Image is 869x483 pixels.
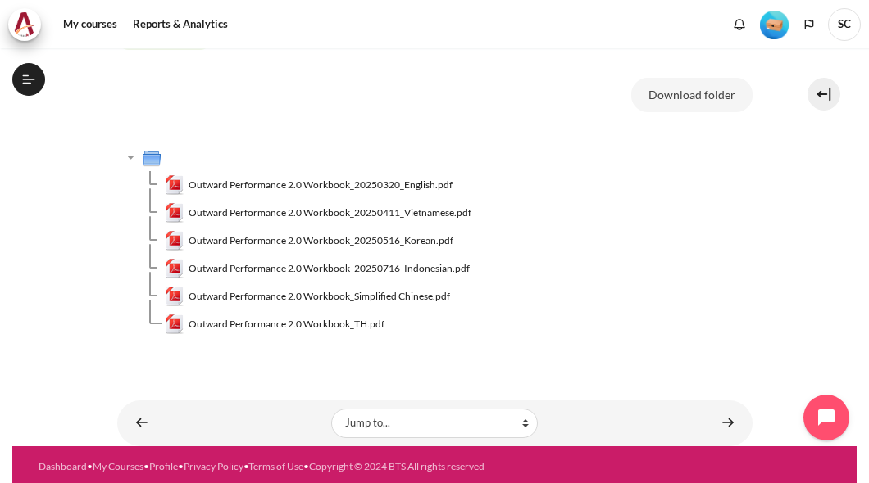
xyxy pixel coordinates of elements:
a: User menu [828,8,861,41]
img: Outward Performance 2.0 Workbook_TH.pdf [165,314,184,334]
a: Level #1 [753,9,795,39]
span: SC [828,8,861,41]
a: Copyright © 2024 BTS All rights reserved [309,460,485,472]
button: Languages [797,12,821,37]
a: Reports & Analytics [127,8,234,41]
a: Outward Performance 2.0 Workbook_20250320_English.pdfOutward Performance 2.0 Workbook_20250320_En... [165,175,453,195]
a: Outward Performance 2.0 Workbook_TH.pdfOutward Performance 2.0 Workbook_TH.pdf [165,314,385,334]
img: Outward Performance 2.0 Workbook_20250320_English.pdf [165,175,184,195]
a: My courses [57,8,123,41]
img: Outward Performance 2.0 Workbook_20250411_Vietnamese.pdf [165,203,184,223]
span: Outward Performance 2.0 Workbook_20250716_Indonesian.pdf [189,261,470,276]
img: Level #1 [760,11,789,39]
span: Outward Performance 2.0 Workbook_TH.pdf [189,317,384,332]
div: Show notification window with no new notifications [727,12,752,37]
a: My Courses [93,460,143,472]
img: Outward Performance 2.0 Workbook_20250516_Korean.pdf [165,231,184,251]
img: Outward Performance 2.0 Workbook_20250716_Indonesian.pdf [165,259,184,278]
a: Outward Performance 2.0 Workbook_20250411_Vietnamese.pdfOutward Performance 2.0 Workbook_20250411... [165,203,472,223]
img: Outward Performance 2.0 Workbook_Simplified Chinese.pdf [165,287,184,306]
img: Architeck [13,12,36,37]
span: Outward Performance 2.0 Workbook_20250411_Vietnamese.pdf [189,205,471,220]
div: • • • • • [39,459,830,474]
a: Privacy Policy [184,460,243,472]
a: Terms of Use [248,460,303,472]
button: Download folder [631,78,753,112]
a: Profile [149,460,178,472]
div: Level #1 [760,9,789,39]
a: Outward Performance 2.0 Workbook_20250716_Indonesian.pdfOutward Performance 2.0 Workbook_20250716... [165,259,471,278]
span: Outward Performance 2.0 Workbook_Simplified Chinese.pdf [189,289,450,304]
a: Architeck Architeck [8,8,49,41]
a: Outward Performance 2.0 Workbook_20250516_Korean.pdfOutward Performance 2.0 Workbook_20250516_Kor... [165,231,454,251]
a: ◄ Mindset Survey: Where am I? [125,407,158,439]
span: Outward Performance 2.0 Workbook_20250320_English.pdf [189,178,453,192]
a: Dashboard [39,460,87,472]
a: Your Most Important "Faces & Places" ► [712,407,744,439]
span: Outward Performance 2.0 Workbook_20250516_Korean.pdf [189,233,453,248]
a: Outward Performance 2.0 Workbook_Simplified Chinese.pdfOutward Performance 2.0 Workbook_Simplifie... [165,287,451,306]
